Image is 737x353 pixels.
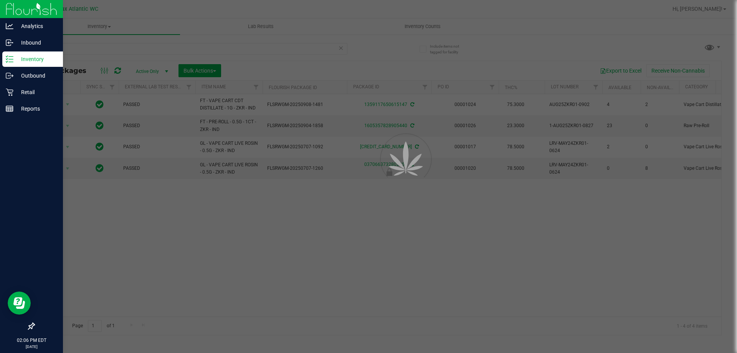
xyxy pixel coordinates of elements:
[6,22,13,30] inline-svg: Analytics
[6,39,13,46] inline-svg: Inbound
[6,88,13,96] inline-svg: Retail
[13,71,59,80] p: Outbound
[13,104,59,113] p: Reports
[13,38,59,47] p: Inbound
[6,105,13,113] inline-svg: Reports
[6,72,13,80] inline-svg: Outbound
[13,55,59,64] p: Inventory
[3,344,59,350] p: [DATE]
[3,337,59,344] p: 02:06 PM EDT
[13,22,59,31] p: Analytics
[6,55,13,63] inline-svg: Inventory
[13,88,59,97] p: Retail
[8,292,31,315] iframe: Resource center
